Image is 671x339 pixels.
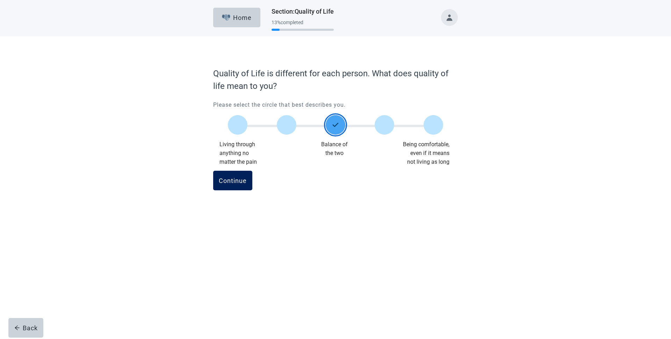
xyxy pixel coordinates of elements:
[272,7,334,16] h1: Section : Quality of Life
[213,171,252,190] button: Continue
[373,140,449,166] div: Being comfortable, even if it means not living as long
[441,9,458,26] button: Toggle account menu
[14,325,20,331] span: arrow-left
[213,67,458,92] label: Quality of Life is different for each person. What does quality of life mean to you?
[272,20,334,25] div: 13 % completed
[8,318,43,338] button: arrow-leftBack
[222,14,252,21] div: Home
[14,324,38,331] div: Back
[213,8,260,27] button: ElephantHome
[219,140,296,166] div: Living through anything no matter the pain
[272,17,334,34] div: Progress section
[222,14,231,21] img: Elephant
[213,101,458,109] p: Please select the circle that best describes you.
[219,177,247,184] div: Continue
[296,140,373,166] div: Balance of the two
